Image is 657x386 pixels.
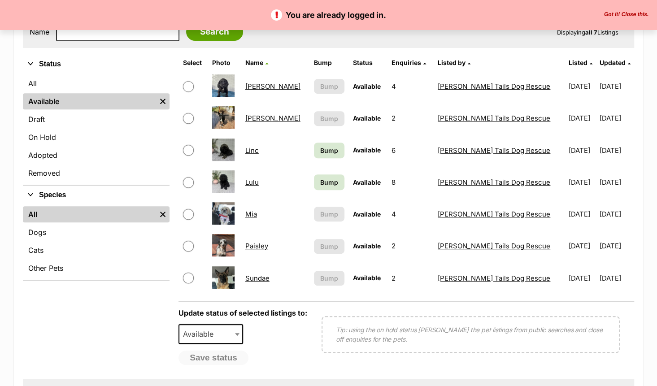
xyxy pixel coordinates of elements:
[179,56,208,70] th: Select
[600,167,633,198] td: [DATE]
[600,135,633,166] td: [DATE]
[352,178,380,186] span: Available
[23,58,170,70] button: Status
[245,242,268,250] a: Paisley
[565,135,599,166] td: [DATE]
[23,74,170,185] div: Status
[352,274,380,282] span: Available
[320,273,338,283] span: Bump
[314,79,345,94] button: Bump
[245,210,257,218] a: Mia
[320,146,338,155] span: Bump
[314,143,345,158] a: Bump
[310,56,348,70] th: Bump
[179,328,222,340] span: Available
[178,351,248,365] button: Save status
[388,230,433,261] td: 2
[565,167,599,198] td: [DATE]
[352,82,380,90] span: Available
[600,59,626,66] span: Updated
[600,230,633,261] td: [DATE]
[23,129,170,145] a: On Hold
[565,199,599,230] td: [DATE]
[23,260,170,276] a: Other Pets
[438,242,550,250] a: [PERSON_NAME] Tails Dog Rescue
[23,204,170,280] div: Species
[388,199,433,230] td: 4
[314,174,345,190] a: Bump
[314,207,345,221] button: Bump
[565,263,599,294] td: [DATE]
[438,59,470,66] a: Listed by
[23,93,156,109] a: Available
[336,325,605,344] p: Tip: using the on hold status [PERSON_NAME] the pet listings from public searches and close off e...
[388,167,433,198] td: 8
[245,178,259,186] a: Lulu
[209,56,241,70] th: Photo
[314,271,345,286] button: Bump
[388,71,433,102] td: 4
[314,111,345,126] button: Bump
[23,224,170,240] a: Dogs
[438,146,550,155] a: [PERSON_NAME] Tails Dog Rescue
[314,239,345,254] button: Bump
[438,114,550,122] a: [PERSON_NAME] Tails Dog Rescue
[352,114,380,122] span: Available
[352,210,380,218] span: Available
[23,242,170,258] a: Cats
[320,242,338,251] span: Bump
[392,59,426,66] a: Enquiries
[352,146,380,154] span: Available
[392,59,421,66] span: translation missing: en.admin.listings.index.attributes.enquiries
[320,178,338,187] span: Bump
[569,59,587,66] span: Listed
[23,189,170,201] button: Species
[9,9,648,21] p: You are already logged in.
[23,165,170,181] a: Removed
[245,114,300,122] a: [PERSON_NAME]
[178,308,307,317] label: Update status of selected listings to:
[600,199,633,230] td: [DATE]
[320,209,338,219] span: Bump
[320,114,338,123] span: Bump
[438,274,550,282] a: [PERSON_NAME] Tails Dog Rescue
[245,274,270,282] a: Sundae
[352,242,380,250] span: Available
[156,206,170,222] a: Remove filter
[245,59,263,66] span: Name
[600,103,633,134] td: [DATE]
[245,59,268,66] a: Name
[600,59,631,66] a: Updated
[156,93,170,109] a: Remove filter
[557,29,618,36] span: Displaying Listings
[438,210,550,218] a: [PERSON_NAME] Tails Dog Rescue
[565,230,599,261] td: [DATE]
[388,135,433,166] td: 6
[23,75,170,91] a: All
[569,59,592,66] a: Listed
[23,111,170,127] a: Draft
[320,82,338,91] span: Bump
[565,103,599,134] td: [DATE]
[388,263,433,294] td: 2
[388,103,433,134] td: 2
[565,71,599,102] td: [DATE]
[600,71,633,102] td: [DATE]
[438,178,550,186] a: [PERSON_NAME] Tails Dog Rescue
[245,82,300,91] a: [PERSON_NAME]
[30,28,49,36] label: Name
[245,146,259,155] a: Linc
[438,82,550,91] a: [PERSON_NAME] Tails Dog Rescue
[186,23,243,41] input: Search
[438,59,466,66] span: Listed by
[23,206,156,222] a: All
[601,11,651,18] button: Close the banner
[178,324,243,344] span: Available
[23,147,170,163] a: Adopted
[349,56,387,70] th: Status
[585,29,597,36] strong: all 7
[600,263,633,294] td: [DATE]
